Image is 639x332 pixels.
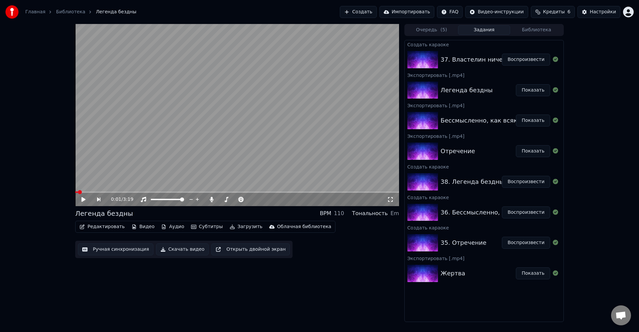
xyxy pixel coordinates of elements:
[111,196,127,203] div: /
[405,254,563,262] div: Экспортировать [.mp4]
[405,193,563,201] div: Создать караоке
[96,9,136,15] span: Легенда бездны
[441,177,504,186] div: 38. Легенда бездны
[441,147,475,156] div: Отречение
[25,9,136,15] nav: breadcrumb
[441,208,575,217] div: 36. Бессмысленно, как всякая жестокость
[227,222,265,231] button: Загрузить
[379,6,435,18] button: Импортировать
[440,27,447,33] span: ( 5 )
[405,132,563,140] div: Экспортировать [.mp4]
[405,25,458,35] button: Очередь
[334,209,344,217] div: 110
[25,9,45,15] a: Главная
[77,222,127,231] button: Редактировать
[516,267,550,279] button: Показать
[405,101,563,109] div: Экспортировать [.mp4]
[543,9,565,15] span: Кредиты
[577,6,620,18] button: Настройки
[211,243,290,255] button: Открыть двойной экран
[441,55,510,64] div: 37. Властелин ничего
[516,115,550,127] button: Показать
[510,25,563,35] button: Библиотека
[502,176,550,188] button: Воспроизвести
[502,206,550,218] button: Воспроизвести
[441,269,465,278] div: Жертва
[340,6,376,18] button: Создать
[188,222,226,231] button: Субтитры
[502,237,550,249] button: Воспроизвести
[390,209,399,217] div: Em
[531,6,575,18] button: Кредиты6
[75,209,133,218] div: Легенда бездны
[441,116,563,125] div: Бессмысленно, как всякая жестокость
[129,222,157,231] button: Видео
[123,196,133,203] span: 3:19
[458,25,511,35] button: Задания
[405,40,563,48] div: Создать караоке
[5,5,19,19] img: youka
[611,305,631,325] a: Открытый чат
[502,54,550,66] button: Воспроизвести
[405,223,563,231] div: Создать караоке
[111,196,121,203] span: 0:01
[516,84,550,96] button: Показать
[437,6,463,18] button: FAQ
[590,9,616,15] div: Настройки
[405,71,563,79] div: Экспортировать [.mp4]
[320,209,331,217] div: BPM
[516,145,550,157] button: Показать
[465,6,528,18] button: Видео-инструкции
[567,9,570,15] span: 6
[441,86,493,95] div: Легенда бездны
[352,209,388,217] div: Тональность
[56,9,85,15] a: Библиотека
[156,243,209,255] button: Скачать видео
[158,222,187,231] button: Аудио
[405,163,563,170] div: Создать караоке
[277,223,331,230] div: Облачная библиотека
[78,243,153,255] button: Ручная синхронизация
[441,238,487,247] div: 35. Отречение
